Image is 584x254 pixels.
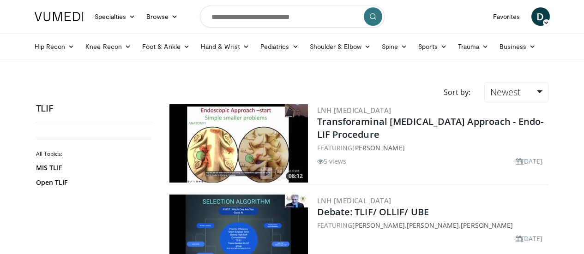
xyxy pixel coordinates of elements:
[317,115,544,141] a: Transforaminal [MEDICAL_DATA] Approach - Endo-LIF Procedure
[317,220,547,230] div: FEATURING , ,
[36,178,149,187] a: Open TLIF
[413,37,452,56] a: Sports
[286,172,306,180] span: 08:12
[36,163,149,172] a: MIS TLIF
[461,221,513,230] a: [PERSON_NAME]
[29,37,80,56] a: Hip Recon
[352,143,404,152] a: [PERSON_NAME]
[169,104,308,183] a: 08:12
[304,37,376,56] a: Shoulder & Elbow
[452,37,494,56] a: Trauma
[141,7,183,26] a: Browse
[255,37,304,56] a: Pediatrics
[531,7,550,26] a: D
[494,37,541,56] a: Business
[484,82,548,102] a: Newest
[169,104,308,183] img: 92f57cd5-9a5d-43c1-9f2c-7744a6b5ceb0.300x170_q85_crop-smart_upscale.jpg
[407,221,459,230] a: [PERSON_NAME]
[317,143,547,153] div: FEATURING
[36,150,151,158] h2: All Topics:
[200,6,385,28] input: Search topics, interventions
[137,37,195,56] a: Foot & Ankle
[36,102,154,114] h2: TLIF
[516,156,543,166] li: [DATE]
[488,7,526,26] a: Favorites
[437,82,477,102] div: Sort by:
[376,37,413,56] a: Spine
[317,196,391,205] a: LNH [MEDICAL_DATA]
[352,221,404,230] a: [PERSON_NAME]
[317,206,429,218] a: Debate: TLIF/ OLLIF/ UBE
[317,106,391,115] a: LNH [MEDICAL_DATA]
[89,7,141,26] a: Specialties
[317,156,347,166] li: 5 views
[195,37,255,56] a: Hand & Wrist
[516,234,543,243] li: [DATE]
[490,86,521,98] span: Newest
[35,12,84,21] img: VuMedi Logo
[80,37,137,56] a: Knee Recon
